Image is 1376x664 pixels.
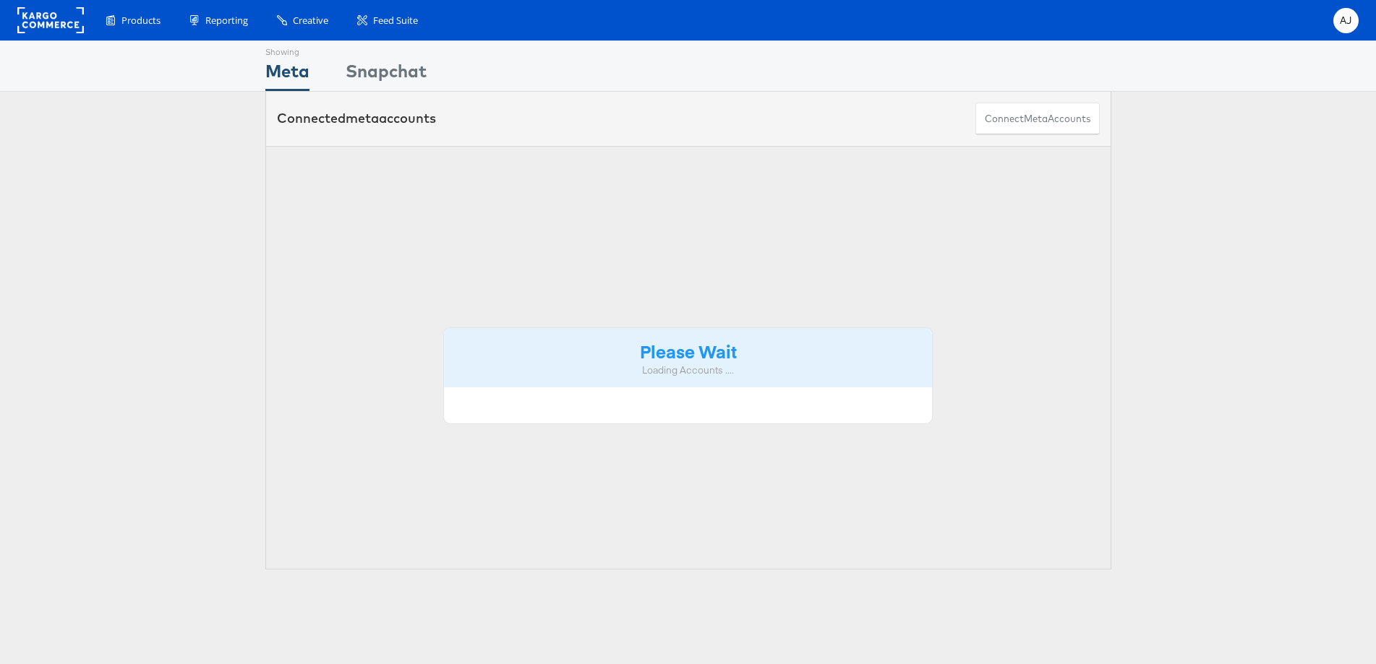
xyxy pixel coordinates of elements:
[346,110,379,126] span: meta
[1024,112,1048,126] span: meta
[975,103,1100,135] button: ConnectmetaAccounts
[640,339,737,363] strong: Please Wait
[121,14,161,27] span: Products
[277,109,436,128] div: Connected accounts
[1340,16,1352,25] span: AJ
[205,14,248,27] span: Reporting
[265,59,309,91] div: Meta
[455,363,922,377] div: Loading Accounts ....
[346,59,427,91] div: Snapchat
[373,14,418,27] span: Feed Suite
[265,41,309,59] div: Showing
[293,14,328,27] span: Creative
